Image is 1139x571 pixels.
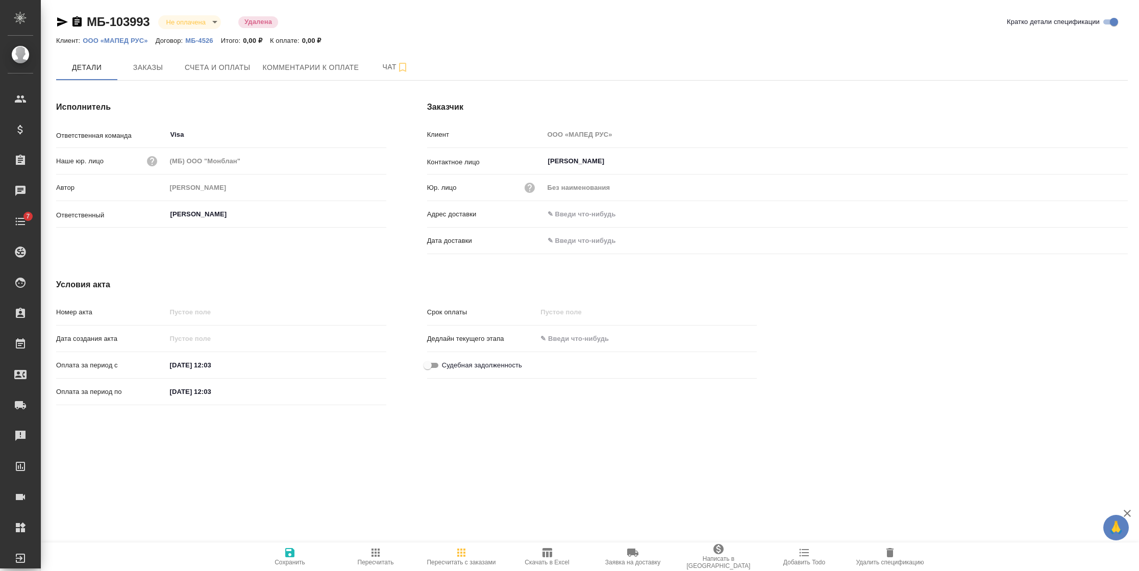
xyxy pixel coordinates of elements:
[56,387,166,397] p: Оплата за период по
[418,542,504,571] button: Пересчитать с заказами
[166,305,386,319] input: Пустое поле
[504,542,590,571] button: Скачать в Excel
[1122,160,1124,162] button: Open
[1107,517,1125,538] span: 🙏
[275,559,305,566] span: Сохранить
[83,37,155,44] p: ООО «МАПЕД РУС»
[381,213,383,215] button: Open
[761,542,847,571] button: Добавить Todo
[123,61,172,74] span: Заказы
[185,61,251,74] span: Счета и оплаты
[185,36,220,44] a: МБ-4526
[544,127,1128,142] input: Пустое поле
[158,15,221,29] div: Не оплачена
[56,16,68,28] button: Скопировать ссылку для ЯМессенджера
[427,209,544,219] p: Адрес доставки
[544,207,1128,221] input: ✎ Введи что-нибудь
[56,210,166,220] p: Ответственный
[381,134,383,136] button: Open
[605,559,660,566] span: Заявка на доставку
[302,37,329,44] p: 0,00 ₽
[71,16,83,28] button: Скопировать ссылку
[427,559,496,566] span: Пересчитать с заказами
[544,233,633,248] input: ✎ Введи что-нибудь
[263,61,359,74] span: Комментарии к оплате
[427,334,537,344] p: Дедлайн текущего этапа
[1103,515,1129,540] button: 🙏
[247,542,333,571] button: Сохранить
[56,37,83,44] p: Клиент:
[156,37,186,44] p: Договор:
[3,209,38,234] a: 7
[358,559,394,566] span: Пересчитать
[56,183,166,193] p: Автор
[427,236,544,246] p: Дата доставки
[163,18,209,27] button: Не оплачена
[166,154,386,168] input: Пустое поле
[847,542,933,571] button: Удалить спецификацию
[56,101,386,113] h4: Исполнитель
[525,559,569,566] span: Скачать в Excel
[397,61,409,73] svg: Подписаться
[166,358,256,373] input: ✎ Введи что-нибудь
[270,37,302,44] p: К оплате:
[856,559,924,566] span: Удалить спецификацию
[166,384,256,399] input: ✎ Введи что-нибудь
[20,211,36,221] span: 7
[166,331,256,346] input: Пустое поле
[1007,17,1100,27] span: Кратко детали спецификации
[427,101,1128,113] h4: Заказчик
[333,542,418,571] button: Пересчитать
[544,180,1128,195] input: Пустое поле
[427,307,537,317] p: Срок оплаты
[56,156,104,166] p: Наше юр. лицо
[442,360,522,370] span: Судебная задолженность
[221,37,243,44] p: Итого:
[87,15,150,29] a: МБ-103993
[56,307,166,317] p: Номер акта
[682,555,755,569] span: Написать в [GEOGRAPHIC_DATA]
[427,183,457,193] p: Юр. лицо
[537,305,626,319] input: Пустое поле
[244,17,272,27] p: Удалена
[56,279,757,291] h4: Условия акта
[166,180,386,195] input: Пустое поле
[537,331,626,346] input: ✎ Введи что-нибудь
[56,334,166,344] p: Дата создания акта
[83,36,155,44] a: ООО «МАПЕД РУС»
[427,157,544,167] p: Контактное лицо
[62,61,111,74] span: Детали
[243,37,270,44] p: 0,00 ₽
[371,61,420,73] span: Чат
[56,131,166,141] p: Ответственная команда
[590,542,676,571] button: Заявка на доставку
[783,559,825,566] span: Добавить Todo
[185,37,220,44] p: МБ-4526
[427,130,544,140] p: Клиент
[676,542,761,571] button: Написать в [GEOGRAPHIC_DATA]
[56,360,166,370] p: Оплата за период с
